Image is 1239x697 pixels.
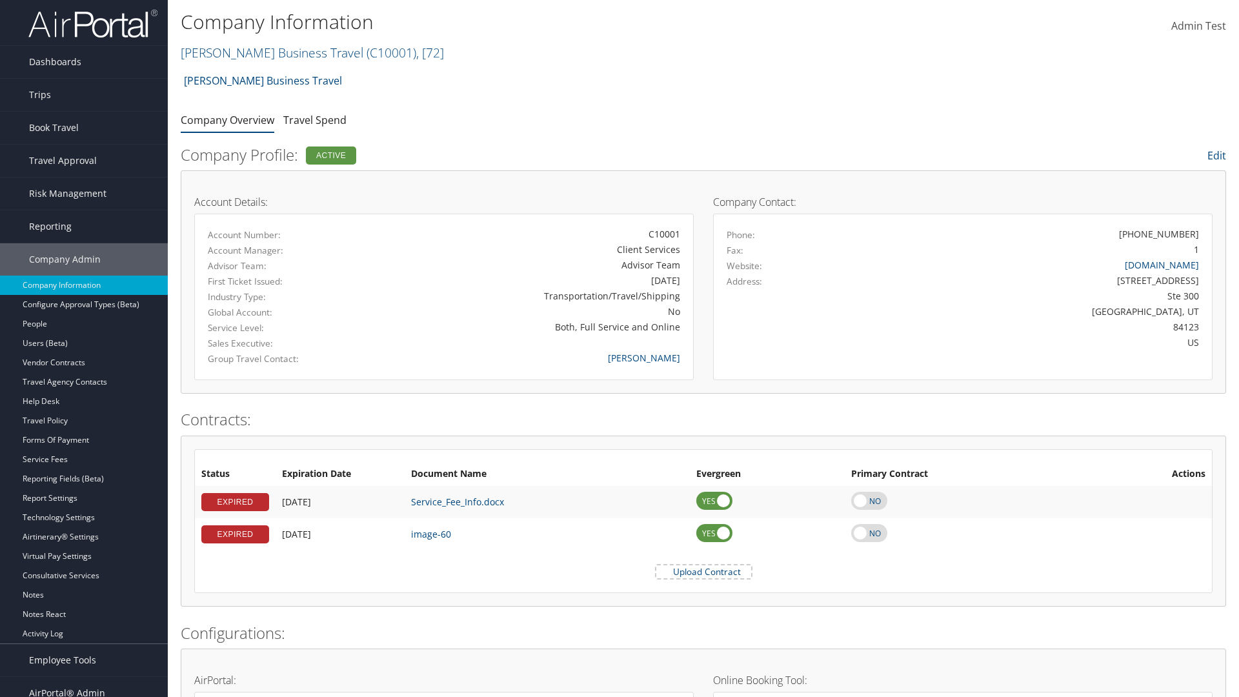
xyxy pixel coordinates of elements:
h4: AirPortal: [194,675,694,685]
div: Add/Edit Date [282,496,398,508]
div: No [372,305,680,318]
a: [DOMAIN_NAME] [1125,259,1199,271]
th: Evergreen [690,463,845,486]
label: Upload Contract [656,565,751,578]
div: [DATE] [372,274,680,287]
div: [STREET_ADDRESS] [850,274,1200,287]
span: ( C10001 ) [367,44,416,61]
a: [PERSON_NAME] Business Travel [181,44,444,61]
label: Account Manager: [208,244,352,257]
label: Industry Type: [208,290,352,303]
span: Dashboards [29,46,81,78]
h4: Online Booking Tool: [713,675,1213,685]
h2: Company Profile: [181,144,871,166]
th: Status [195,463,276,486]
div: 84123 [850,320,1200,334]
span: Risk Management [29,177,106,210]
div: US [850,336,1200,349]
div: [PHONE_NUMBER] [1119,227,1199,241]
label: Phone: [727,228,755,241]
a: Company Overview [181,113,274,127]
label: Account Number: [208,228,352,241]
a: [PERSON_NAME] Business Travel [184,68,342,94]
div: Both, Full Service and Online [372,320,680,334]
div: EXPIRED [201,525,269,543]
a: Travel Spend [283,113,347,127]
a: [PERSON_NAME] [608,352,680,364]
div: Ste 300 [850,289,1200,303]
span: Book Travel [29,112,79,144]
div: C10001 [372,227,680,241]
a: image-60 [411,528,451,540]
div: Advisor Team [372,258,680,272]
th: Document Name [405,463,690,486]
h2: Contracts: [181,409,1226,430]
a: Edit [1207,148,1226,163]
label: Address: [727,275,762,288]
span: Trips [29,79,51,111]
label: Advisor Team: [208,259,352,272]
span: Travel Approval [29,145,97,177]
div: 1 [1194,243,1199,256]
div: Active [306,146,356,165]
label: Sales Executive: [208,337,352,350]
h4: Account Details: [194,197,694,207]
label: Service Level: [208,321,352,334]
a: Admin Test [1171,6,1226,46]
i: Remove Contract [1193,521,1205,547]
span: Employee Tools [29,644,96,676]
th: Primary Contract [845,463,1087,486]
label: First Ticket Issued: [208,275,352,288]
span: Company Admin [29,243,101,276]
div: Transportation/Travel/Shipping [372,289,680,303]
h2: Configurations: [181,622,1226,644]
h1: Company Information [181,8,878,35]
h4: Company Contact: [713,197,1213,207]
label: Website: [727,259,762,272]
div: Add/Edit Date [282,529,398,540]
div: EXPIRED [201,493,269,511]
img: airportal-logo.png [28,8,157,39]
label: Fax: [727,244,743,257]
label: Global Account: [208,306,352,319]
div: [GEOGRAPHIC_DATA], UT [850,305,1200,318]
span: [DATE] [282,528,311,540]
div: Client Services [372,243,680,256]
span: Reporting [29,210,72,243]
span: , [ 72 ] [416,44,444,61]
th: Actions [1087,463,1212,486]
span: Admin Test [1171,19,1226,33]
label: Group Travel Contact: [208,352,352,365]
span: [DATE] [282,496,311,508]
th: Expiration Date [276,463,405,486]
i: Remove Contract [1193,489,1205,514]
a: Service_Fee_Info.docx [411,496,504,508]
